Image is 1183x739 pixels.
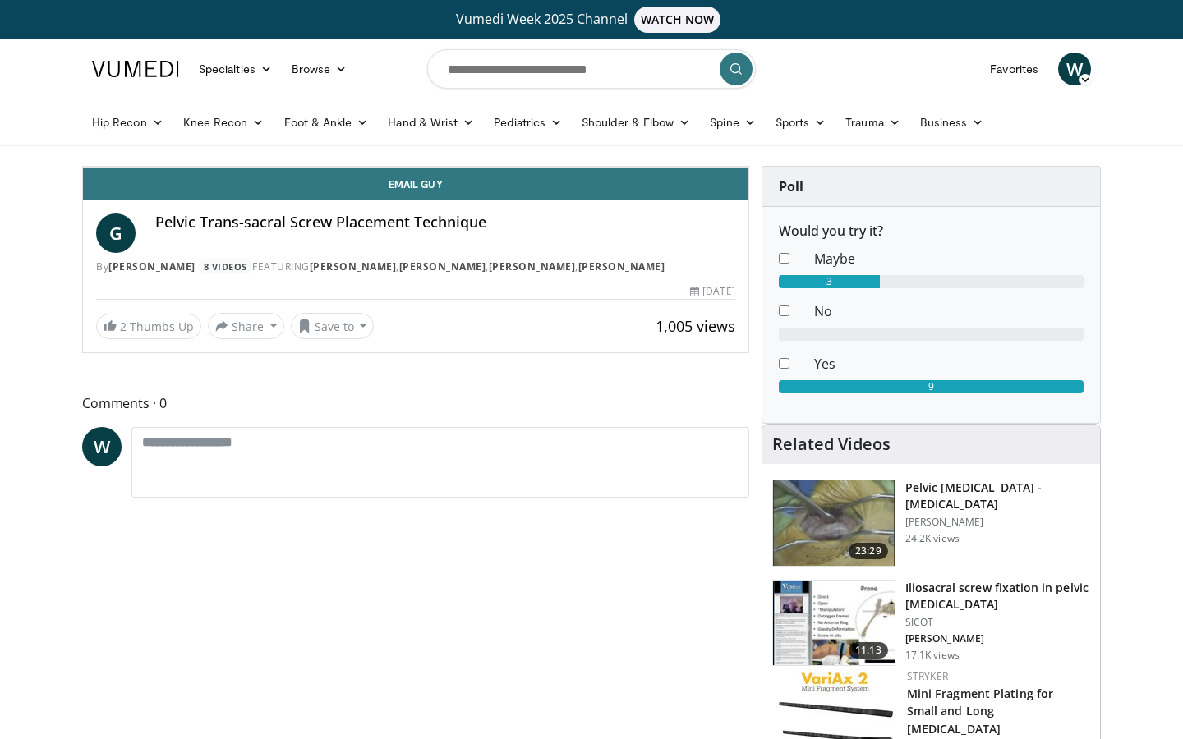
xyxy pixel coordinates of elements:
a: Trauma [835,106,910,139]
p: 24.2K views [905,532,960,545]
p: SICOT [905,616,1090,629]
dd: No [802,301,1096,321]
a: Shoulder & Elbow [572,106,700,139]
div: 9 [779,380,1084,393]
dd: Yes [802,354,1096,374]
img: d5ySKFN8UhyXrjO34yMDoxOjByOwWswz_1.150x105_q85_crop-smart_upscale.jpg [773,581,895,666]
span: 1,005 views [656,316,735,336]
a: Foot & Ankle [274,106,379,139]
a: [PERSON_NAME] [578,259,665,273]
input: Search topics, interventions [427,49,756,89]
a: [PERSON_NAME] [310,259,397,273]
img: dC9YmUV2gYCgMiZn4xMDoxOjBrO-I4W8_3.150x105_q85_crop-smart_upscale.jpg [773,480,895,566]
a: W [82,427,122,466]
a: Browse [282,53,357,85]
p: 17.1K views [905,649,960,662]
a: [PERSON_NAME] [399,259,486,273]
a: Stryker [907,669,948,683]
span: 23:29 [849,543,888,559]
p: [PERSON_NAME] [905,632,1090,645]
a: G [96,213,136,253]
a: Specialties [189,53,282,85]
a: [PERSON_NAME] [108,259,196,273]
dd: Maybe [802,249,1096,269]
button: Save to [291,313,375,339]
a: Pediatrics [484,106,572,139]
a: 2 Thumbs Up [96,314,201,339]
a: 23:29 Pelvic [MEDICAL_DATA] - [MEDICAL_DATA] [PERSON_NAME] 24.2K views [772,480,1090,567]
h4: Related Videos [772,434,891,454]
div: 3 [779,275,881,288]
span: WATCH NOW [634,7,721,33]
h4: Pelvic Trans-sacral Screw Placement Technique [155,213,735,232]
div: By FEATURING , , , [96,259,735,274]
h3: Iliosacral screw fixation in pelvic [MEDICAL_DATA] [905,580,1090,613]
a: [PERSON_NAME] [489,259,576,273]
div: [DATE] [690,284,734,299]
a: Sports [766,106,836,139]
a: Spine [700,106,765,139]
a: 8 Videos [198,259,252,273]
span: 11:13 [849,642,888,659]
a: Hand & Wrist [378,106,484,139]
a: Email Guy [83,168,748,200]
a: W [1058,53,1091,85]
a: Favorites [980,53,1048,85]
a: Mini Fragment Plating for Small and Long [MEDICAL_DATA] [907,686,1054,736]
a: Vumedi Week 2025 ChannelWATCH NOW [94,7,1089,33]
a: Knee Recon [173,106,274,139]
p: [PERSON_NAME] [905,516,1090,529]
img: VuMedi Logo [92,61,179,77]
span: Comments 0 [82,392,749,414]
a: Business [910,106,994,139]
a: 11:13 Iliosacral screw fixation in pelvic [MEDICAL_DATA] SICOT [PERSON_NAME] 17.1K views [772,580,1090,667]
strong: Poll [779,177,803,195]
h6: Would you try it? [779,223,1084,239]
video-js: Video Player [83,167,748,168]
h3: Pelvic [MEDICAL_DATA] - [MEDICAL_DATA] [905,480,1090,512]
a: Hip Recon [82,106,173,139]
span: 2 [120,319,127,334]
button: Share [208,313,284,339]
